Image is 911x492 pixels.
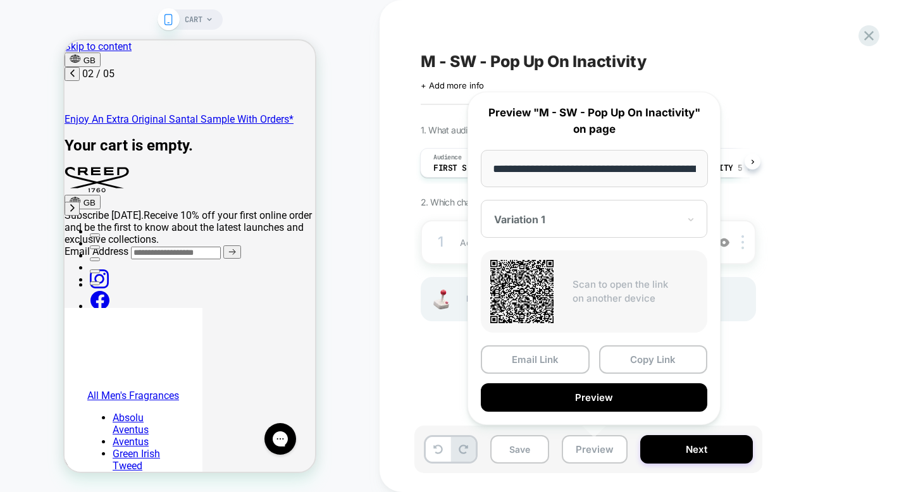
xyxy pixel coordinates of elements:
a: Aventus [48,395,84,407]
button: Preview [562,435,628,464]
span: CART [185,9,202,30]
div: 1 [435,230,447,255]
span: 2. Which changes the experience contains? [421,197,586,207]
img: Joystick [428,290,454,309]
span: + Add more info [421,80,484,90]
button: Gorgias live chat [6,4,38,36]
p: Scan to open the link on another device [573,278,698,306]
span: 02 / 05 [18,27,50,39]
a: All Men's Fragrances [23,349,115,361]
span: Audience [433,153,462,162]
a: Absolu Aventus [48,371,84,395]
a: Green Irish Tweed [48,407,96,431]
span: GB [19,15,31,25]
button: Slide 4 of 5 [25,229,35,233]
button: Slide 2 of 5 [25,205,35,209]
button: Next [640,435,753,464]
button: Copy Link [599,345,708,374]
button: Slide 1 of 5 [25,193,35,197]
button: Email Link [481,345,590,374]
button: Preview [481,383,707,412]
p: Preview "M - SW - Pop Up On Inactivity" on page [481,105,707,137]
button: Slide 5 of 5 [25,241,35,245]
span: M - SW - Pop Up On Inactivity [421,52,647,71]
button: Slide 3 of 5 [25,217,35,221]
span: First Session [433,164,496,173]
button: Save [490,435,549,464]
img: close [741,235,744,249]
span: 1. What audience and where will the experience run? [421,125,619,135]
